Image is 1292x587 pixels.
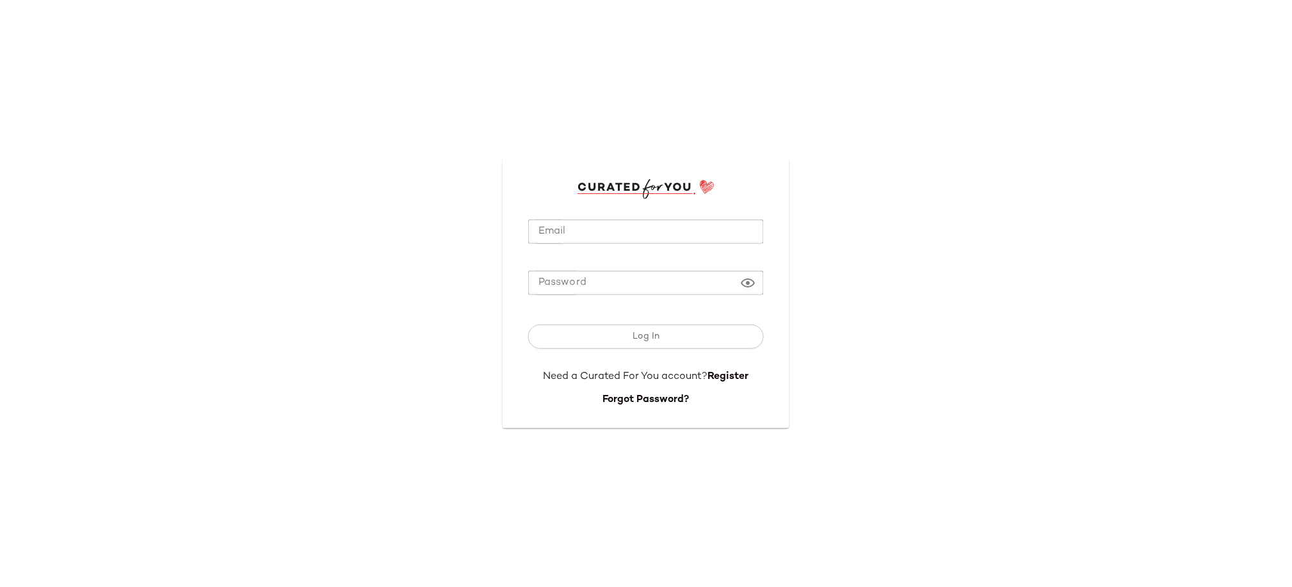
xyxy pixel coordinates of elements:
[544,371,708,382] span: Need a Curated For You account?
[632,332,659,342] span: Log In
[577,179,715,198] img: cfy_login_logo.DGdB1djN.svg
[708,371,749,382] a: Register
[603,394,690,405] a: Forgot Password?
[528,325,764,349] button: Log In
